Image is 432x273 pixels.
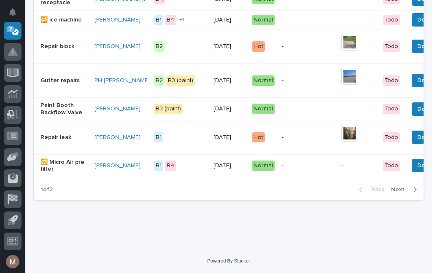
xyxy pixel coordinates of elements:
[4,3,22,21] button: Notifications
[383,161,400,171] div: Todo
[341,105,376,112] p: -
[11,8,22,22] div: Notifications
[154,41,165,52] div: B2
[34,179,59,200] p: 1 of 2
[165,161,176,171] div: B4
[213,105,245,112] p: [DATE]
[40,102,88,116] p: Paint Booth Backflow Valve
[154,104,183,114] div: B3 (paint)
[40,77,88,84] p: Gutter repairs
[282,105,335,112] p: -
[341,162,376,169] p: -
[94,105,140,112] a: [PERSON_NAME]
[383,15,400,25] div: Todo
[40,134,88,141] p: Repair leak
[282,162,335,169] p: -
[94,162,140,169] a: [PERSON_NAME]
[383,41,400,52] div: Todo
[94,77,150,84] a: PH [PERSON_NAME]
[341,16,376,24] p: -
[213,16,245,24] p: [DATE]
[252,132,265,143] div: Hot
[252,41,265,52] div: Hot
[282,77,335,84] p: -
[252,75,275,86] div: Normal
[154,132,163,143] div: B1
[383,75,400,86] div: Todo
[213,43,245,50] p: [DATE]
[40,43,88,50] p: Repair block
[282,134,335,141] p: -
[252,161,275,171] div: Normal
[366,186,384,193] span: Back
[352,186,388,193] button: Back
[213,77,245,84] p: [DATE]
[207,258,250,263] a: Powered By Stacker
[252,15,275,25] div: Normal
[213,134,245,141] p: [DATE]
[282,43,335,50] p: -
[388,186,424,193] button: Next
[40,16,88,24] p: 🔁 ice machine
[383,104,400,114] div: Todo
[40,159,88,173] p: 🔁 Micro Air pre filter
[154,161,163,171] div: B1
[179,17,184,22] span: + 1
[4,253,22,270] button: users-avatar
[166,75,195,86] div: B3 (paint)
[252,104,275,114] div: Normal
[94,134,140,141] a: [PERSON_NAME]
[391,186,410,193] span: Next
[383,132,400,143] div: Todo
[94,43,140,50] a: [PERSON_NAME]
[282,16,335,24] p: -
[165,15,176,25] div: B4
[213,162,245,169] p: [DATE]
[154,15,163,25] div: B1
[154,75,165,86] div: B2
[94,16,140,24] a: [PERSON_NAME]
